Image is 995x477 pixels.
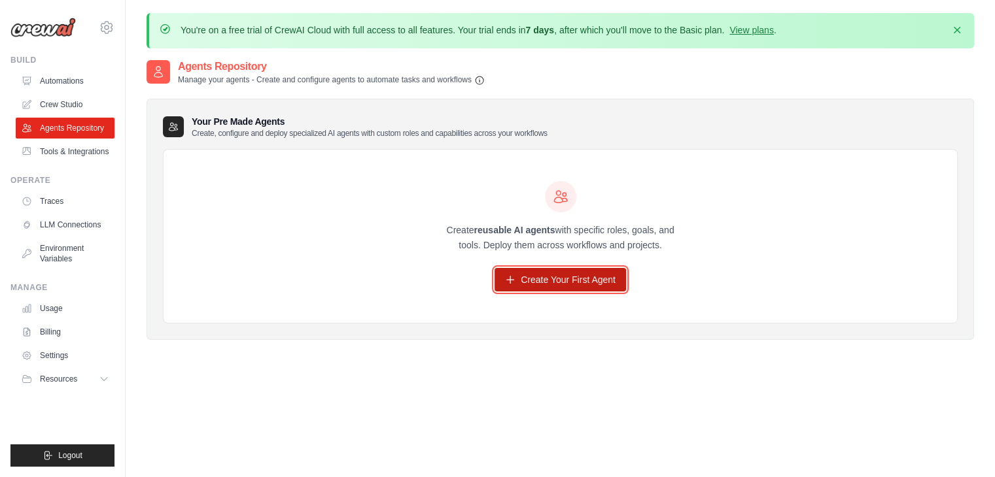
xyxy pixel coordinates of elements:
[16,238,114,269] a: Environment Variables
[10,282,114,293] div: Manage
[16,94,114,115] a: Crew Studio
[40,374,77,384] span: Resources
[178,74,485,86] p: Manage your agents - Create and configure agents to automate tasks and workflows
[435,223,686,253] p: Create with specific roles, goals, and tools. Deploy them across workflows and projects.
[181,24,777,37] p: You're on a free trial of CrewAI Cloud with full access to all features. Your trial ends in , aft...
[10,18,76,37] img: Logo
[192,115,548,139] h3: Your Pre Made Agents
[16,141,114,162] a: Tools & Integrations
[474,225,555,235] strong: reusable AI agents
[16,118,114,139] a: Agents Repository
[525,25,554,35] strong: 7 days
[16,298,114,319] a: Usage
[16,369,114,389] button: Resources
[16,191,114,212] a: Traces
[16,71,114,91] a: Automations
[10,55,114,65] div: Build
[16,321,114,342] a: Billing
[16,214,114,235] a: LLM Connections
[16,345,114,366] a: Settings
[178,59,485,74] h2: Agents Repository
[10,175,114,186] div: Operate
[58,450,82,461] span: Logout
[495,268,626,291] a: Create Your First Agent
[10,444,114,467] button: Logout
[729,25,773,35] a: View plans
[192,128,548,139] p: Create, configure and deploy specialized AI agents with custom roles and capabilities across your...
